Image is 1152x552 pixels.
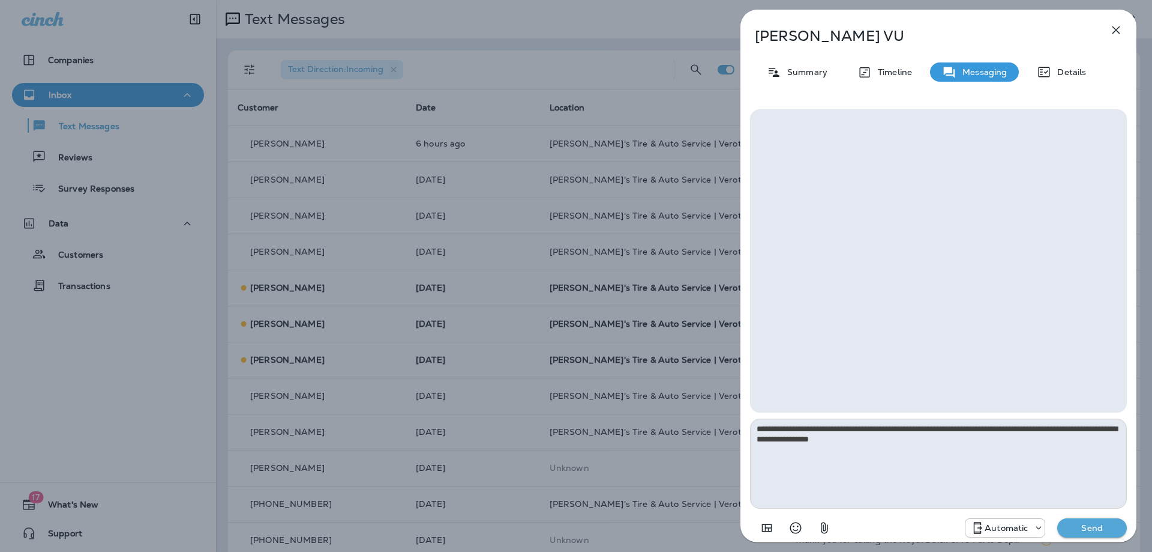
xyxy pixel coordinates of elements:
[872,67,912,77] p: Timeline
[1067,523,1117,533] p: Send
[755,516,779,540] button: Add in a premade template
[1051,67,1086,77] p: Details
[956,67,1007,77] p: Messaging
[1057,518,1127,538] button: Send
[784,516,808,540] button: Select an emoji
[781,67,827,77] p: Summary
[755,28,1082,44] p: [PERSON_NAME] VU
[985,523,1028,533] p: Automatic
